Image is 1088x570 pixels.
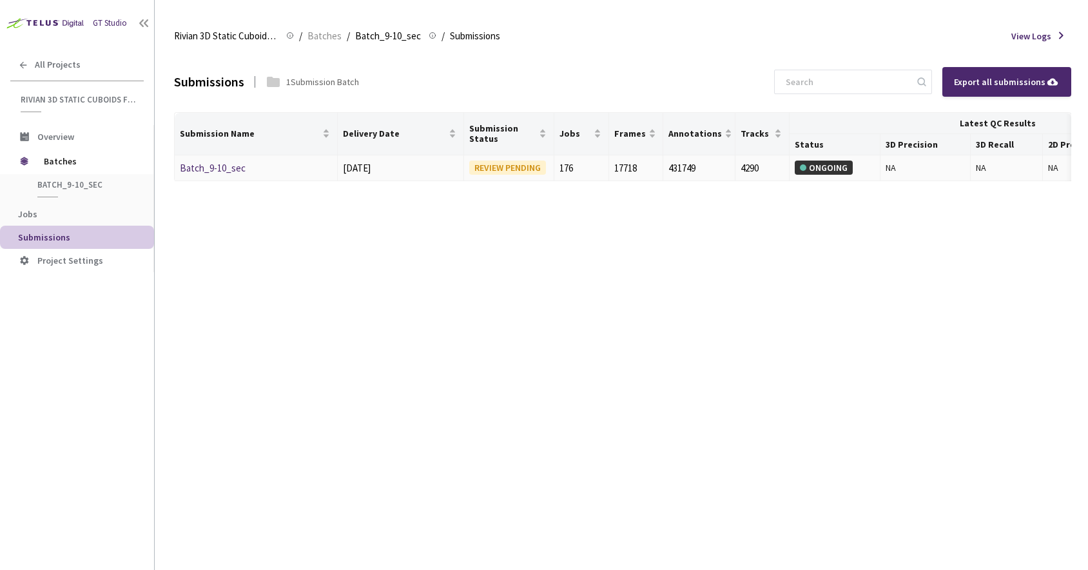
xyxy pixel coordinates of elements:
th: Annotations [663,113,735,155]
li: / [442,28,445,44]
span: View Logs [1011,29,1051,43]
th: Frames [609,113,663,155]
th: Tracks [735,113,790,155]
span: Delivery Date [343,128,446,139]
a: Batches [305,28,344,43]
div: GT Studio [93,17,127,30]
div: 176 [559,161,603,176]
div: NA [886,161,965,175]
span: Jobs [559,128,590,139]
span: Project Settings [37,255,103,266]
span: Overview [37,131,74,142]
div: 4290 [741,161,784,176]
th: 3D Recall [971,134,1043,155]
span: Rivian 3D Static Cuboids fixed[2024-25] [174,28,278,44]
div: 17718 [614,161,657,176]
span: Annotations [668,128,722,139]
div: Submissions [174,72,244,92]
div: ONGOING [795,161,853,175]
span: Rivian 3D Static Cuboids fixed[2024-25] [21,94,136,105]
div: 1 Submission Batch [286,75,359,89]
input: Search [778,70,915,93]
span: Submission Name [180,128,320,139]
div: 431749 [668,161,730,176]
span: Submissions [18,231,70,243]
th: Status [790,134,880,155]
span: All Projects [35,59,81,70]
span: Batches [44,148,132,174]
div: REVIEW PENDING [469,161,546,175]
span: Tracks [741,128,772,139]
div: NA [976,161,1037,175]
li: / [347,28,350,44]
span: Batches [307,28,342,44]
span: Jobs [18,208,37,220]
a: Batch_9-10_sec [180,162,246,174]
span: Submissions [450,28,500,44]
th: Jobs [554,113,608,155]
span: Frames [614,128,646,139]
span: Batch_9-10_sec [355,28,421,44]
th: 3D Precision [880,134,971,155]
div: [DATE] [343,161,458,176]
th: Submission Status [464,113,554,155]
li: / [299,28,302,44]
th: Delivery Date [338,113,464,155]
span: Batch_9-10_sec [37,179,133,190]
span: Submission Status [469,123,536,144]
div: Export all submissions [954,75,1060,89]
th: Submission Name [175,113,338,155]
